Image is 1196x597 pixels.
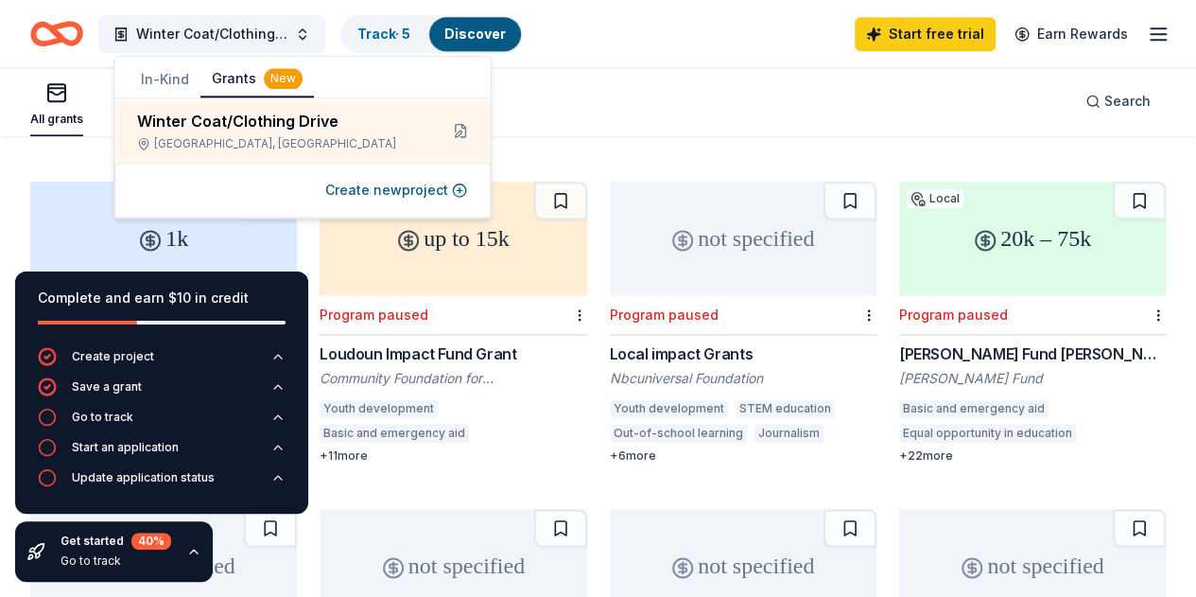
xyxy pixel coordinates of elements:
[72,410,133,425] div: Go to track
[136,23,287,45] span: Winter Coat/Clothing Drive
[610,369,876,388] div: Nbcuniversal Foundation
[320,399,438,418] div: Youth development
[320,369,586,388] div: Community Foundation for [GEOGRAPHIC_DATA] and [GEOGRAPHIC_DATA] Counties
[200,61,314,97] button: Grants
[320,448,586,464] div: + 11 more
[320,307,428,323] div: Program paused
[137,136,423,151] div: [GEOGRAPHIC_DATA], [GEOGRAPHIC_DATA]
[899,342,1166,365] div: [PERSON_NAME] Fund [PERSON_NAME]
[899,182,1166,464] a: 20k – 75kLocalProgram paused[PERSON_NAME] Fund [PERSON_NAME][PERSON_NAME] FundBasic and emergency...
[899,182,1166,295] div: 20k – 75k
[320,182,586,295] div: up to 15k
[264,68,303,89] div: New
[30,112,83,127] div: All grants
[340,15,523,53] button: Track· 5Discover
[30,182,297,295] div: 1k
[61,533,171,550] div: Get started
[610,182,876,295] div: not specified
[72,379,142,395] div: Save a grant
[610,342,876,365] div: Local impact Grants
[899,399,1049,418] div: Basic and emergency aid
[610,424,747,443] div: Out-of-school learning
[899,369,1166,388] div: [PERSON_NAME] Fund
[899,448,1166,464] div: + 22 more
[38,287,286,309] div: Complete and earn $10 in credit
[855,17,996,51] a: Start free trial
[907,189,963,208] div: Local
[610,182,876,464] a: not specifiedProgram pausedLocal impact GrantsNbcuniversal FoundationYouth developmentSTEM educat...
[444,26,506,42] a: Discover
[72,349,154,364] div: Create project
[754,424,823,443] div: Journalism
[1104,90,1151,113] span: Search
[137,110,423,132] div: Winter Coat/Clothing Drive
[736,399,835,418] div: STEM education
[38,408,286,438] button: Go to track
[38,378,286,408] button: Save a grant
[130,62,200,97] button: In-Kind
[30,182,297,464] a: 1kRollingAwesome Foundation - Local Chapter GrantsThe Awesome FoundationEducationHuman servicesAr...
[38,468,286,499] button: Update application status
[98,15,325,53] button: Winter Coat/Clothing Drive
[1003,17,1139,51] a: Earn Rewards
[320,182,586,464] a: up to 15kLocalProgram pausedLoudoun Impact Fund GrantCommunity Foundation for [GEOGRAPHIC_DATA] a...
[30,11,83,56] a: Home
[320,342,586,365] div: Loudoun Impact Fund Grant
[610,448,876,464] div: + 6 more
[38,347,286,378] button: Create project
[325,179,467,202] button: Create newproject
[1070,82,1166,120] button: Search
[72,440,179,455] div: Start an application
[131,533,171,550] div: 40 %
[610,399,728,418] div: Youth development
[30,74,83,136] button: All grants
[320,424,469,443] div: Basic and emergency aid
[610,307,719,323] div: Program paused
[899,424,1076,443] div: Equal opportunity in education
[61,553,171,569] div: Go to track
[72,470,215,485] div: Update application status
[899,307,1008,323] div: Program paused
[357,26,410,42] a: Track· 5
[38,438,286,468] button: Start an application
